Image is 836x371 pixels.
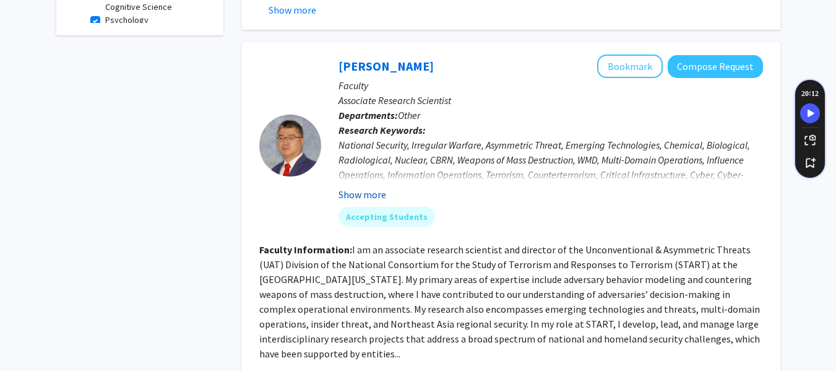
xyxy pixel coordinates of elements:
[9,315,53,362] iframe: Chat
[338,78,763,93] p: Faculty
[338,93,763,108] p: Associate Research Scientist
[269,2,316,17] button: Show more
[259,243,760,360] fg-read-more: I am an associate research scientist and director of the Unconventional & Asymmetric Threats (UAT...
[338,137,763,197] div: National Security, Irregular Warfare, Asymmetric Threat, Emerging Technologies, Chemical, Biologi...
[338,207,435,227] mat-chip: Accepting Students
[338,109,398,121] b: Departments:
[597,55,663,78] button: Add Steve Sin to Bookmarks
[259,243,352,256] b: Faculty Information:
[105,14,149,27] label: Psychology
[668,55,763,78] button: Compose Request to Steve Sin
[398,109,420,121] span: Other
[338,124,426,136] b: Research Keywords:
[338,58,434,74] a: [PERSON_NAME]
[338,187,386,202] button: Show more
